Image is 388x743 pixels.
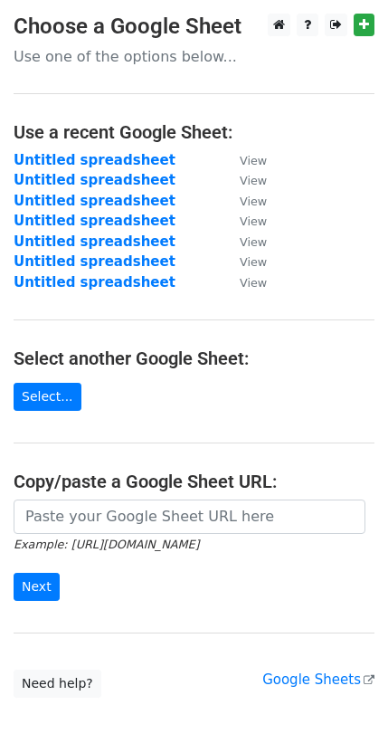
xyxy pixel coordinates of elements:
[14,538,199,551] small: Example: [URL][DOMAIN_NAME]
[14,14,374,40] h3: Choose a Google Sheet
[14,193,175,209] a: Untitled spreadsheet
[222,193,267,209] a: View
[14,670,101,698] a: Need help?
[298,656,388,743] iframe: Chat Widget
[14,573,60,601] input: Next
[222,253,267,270] a: View
[222,213,267,229] a: View
[14,471,374,492] h4: Copy/paste a Google Sheet URL:
[240,255,267,269] small: View
[14,47,374,66] p: Use one of the options below...
[14,172,175,188] a: Untitled spreadsheet
[262,672,374,688] a: Google Sheets
[14,152,175,168] a: Untitled spreadsheet
[14,253,175,270] a: Untitled spreadsheet
[222,172,267,188] a: View
[240,195,267,208] small: View
[240,235,267,249] small: View
[240,154,267,167] small: View
[240,214,267,228] small: View
[222,152,267,168] a: View
[14,233,175,250] a: Untitled spreadsheet
[14,274,175,291] a: Untitled spreadsheet
[14,500,365,534] input: Paste your Google Sheet URL here
[222,274,267,291] a: View
[240,174,267,187] small: View
[14,383,81,411] a: Select...
[14,348,374,369] h4: Select another Google Sheet:
[240,276,267,290] small: View
[14,213,175,229] a: Untitled spreadsheet
[14,121,374,143] h4: Use a recent Google Sheet:
[222,233,267,250] a: View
